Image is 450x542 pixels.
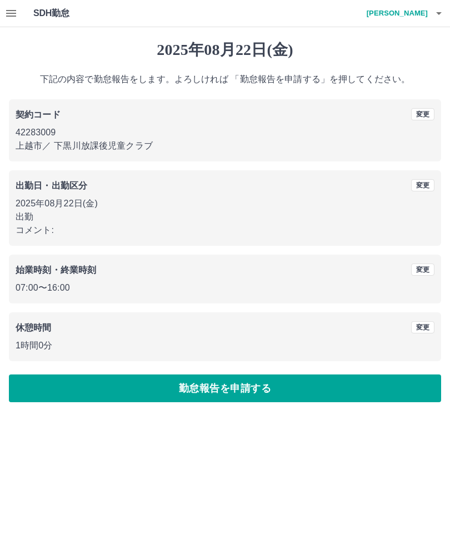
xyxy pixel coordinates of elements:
button: 勤怠報告を申請する [9,374,441,402]
p: 上越市 ／ 下黒川放課後児童クラブ [16,139,434,153]
b: 始業時刻・終業時刻 [16,265,96,275]
p: コメント: [16,224,434,237]
p: 下記の内容で勤怠報告をします。よろしければ 「勤怠報告を申請する」を押してください。 [9,73,441,86]
p: 07:00 〜 16:00 [16,281,434,295]
h1: 2025年08月22日(金) [9,40,441,59]
button: 変更 [411,321,434,333]
button: 変更 [411,179,434,191]
b: 契約コード [16,110,61,119]
p: 1時間0分 [16,339,434,352]
button: 変更 [411,264,434,276]
p: 出勤 [16,210,434,224]
b: 休憩時間 [16,323,52,332]
button: 変更 [411,108,434,120]
p: 2025年08月22日(金) [16,197,434,210]
p: 42283009 [16,126,434,139]
b: 出勤日・出勤区分 [16,181,87,190]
